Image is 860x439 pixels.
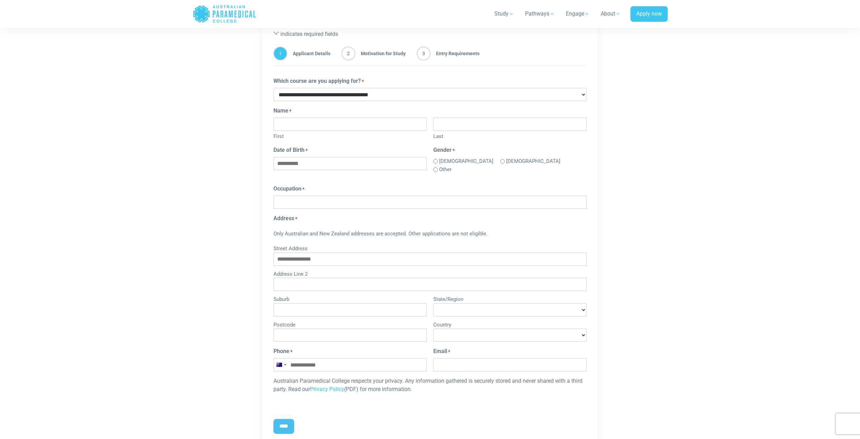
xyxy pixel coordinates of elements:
label: State/Region [433,294,587,303]
label: First [273,131,427,140]
a: About [597,4,625,23]
label: Suburb [273,294,427,303]
span: 3 [417,47,431,60]
span: 1 [273,47,287,60]
a: Apply now [630,6,668,22]
a: Study [490,4,518,23]
a: Engage [562,4,594,23]
legend: Address [273,214,587,223]
legend: Gender [433,146,587,154]
label: Which course are you applying for? [273,77,364,85]
p: " " indicates required fields [273,30,587,38]
label: Date of Birth [273,146,308,154]
button: Selected country [274,359,288,371]
a: Pathways [521,4,559,23]
label: [DEMOGRAPHIC_DATA] [506,157,560,165]
span: Motivation for Study [355,47,406,60]
label: Country [433,319,587,329]
label: Street Address [273,243,587,253]
label: Postcode [273,319,427,329]
a: Australian Paramedical College [193,3,257,25]
span: Applicant Details [287,47,330,60]
legend: Name [273,107,587,115]
label: Address Line 2 [273,269,587,278]
p: Australian Paramedical College respects your privacy. Any information gathered is securely stored... [273,377,587,393]
label: Occupation [273,185,305,193]
label: Last [433,131,587,140]
span: Entry Requirements [431,47,480,60]
label: Email [433,347,450,355]
label: Phone [273,347,292,355]
span: 2 [341,47,355,60]
a: Privacy Policy [310,386,344,392]
label: [DEMOGRAPHIC_DATA] [439,157,493,165]
label: Other [439,166,452,174]
div: Only Australian and New Zealand addresses are accepted. Other applications are not eligible. [273,225,587,243]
